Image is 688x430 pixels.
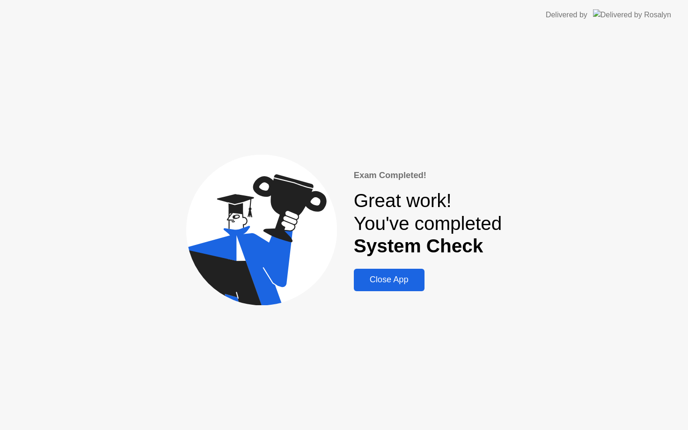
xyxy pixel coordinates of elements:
div: Delivered by [546,9,587,21]
div: Great work! You've completed [354,189,502,258]
button: Close App [354,269,425,291]
b: System Check [354,235,483,257]
div: Close App [357,275,422,285]
div: Exam Completed! [354,169,502,182]
img: Delivered by Rosalyn [593,9,671,20]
